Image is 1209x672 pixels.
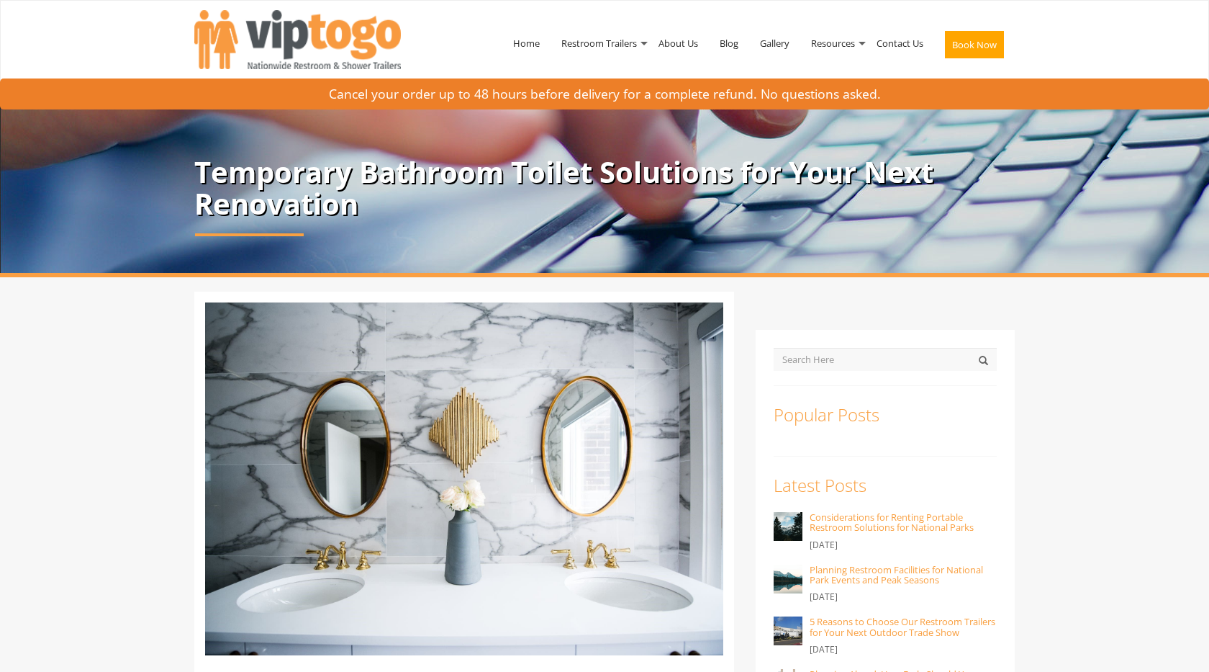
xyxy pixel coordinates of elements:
a: Considerations for Renting Portable Restroom Solutions for National Parks [810,511,974,534]
img: 5 Reasons to Choose Our Restroom Trailers for Your Next Outdoor Trade Show - VIPTOGO [774,617,802,645]
img: Considerations for Renting Portable Restroom Solutions for National Parks - VIPTOGO [774,512,802,541]
a: Blog [709,6,749,81]
a: Contact Us [866,6,934,81]
p: [DATE] [810,537,997,554]
a: Book Now [934,6,1015,89]
p: [DATE] [810,641,997,658]
a: Planning Restroom Facilities for National Park Events and Peak Seasons [810,563,983,586]
h3: Latest Posts [774,476,997,495]
p: [DATE] [810,588,997,606]
a: Restroom Trailers [551,6,648,81]
a: Gallery [749,6,800,81]
a: Resources [800,6,866,81]
img: Planning Restroom Facilities for National Park Events and Peak Seasons - VIPTOGO [774,565,802,593]
a: Home [502,6,551,81]
button: Book Now [945,31,1004,58]
h3: Popular Posts [774,406,997,424]
p: Temporary Bathroom Toilet Solutions for Your Next Renovation [194,156,1015,220]
img: Bathroom vanity and mirrors [205,303,723,655]
a: About Us [648,6,709,81]
img: VIPTOGO [194,10,401,69]
input: Search Here [774,348,997,371]
a: 5 Reasons to Choose Our Restroom Trailers for Your Next Outdoor Trade Show [810,615,995,638]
